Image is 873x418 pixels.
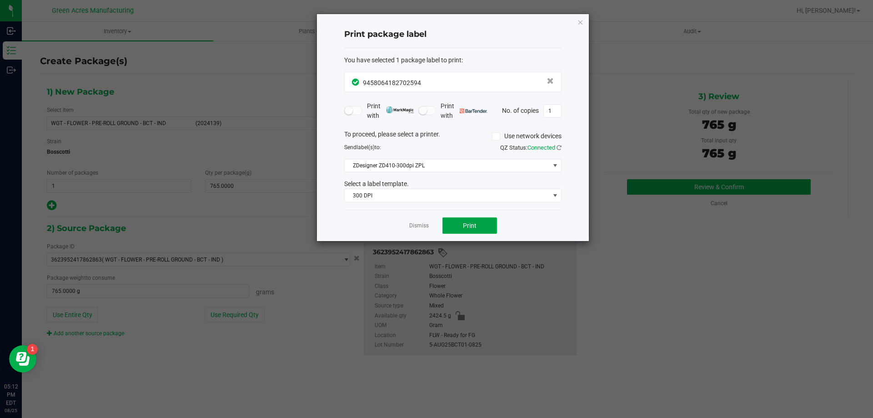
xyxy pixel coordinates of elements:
span: Print with [441,101,487,121]
iframe: Resource center unread badge [27,344,38,355]
span: QZ Status: [500,144,562,151]
iframe: Resource center [9,345,36,373]
img: mark_magic_cybra.png [386,106,414,113]
h4: Print package label [344,29,562,40]
div: Select a label template. [337,179,568,189]
span: ZDesigner ZD410-300dpi ZPL [345,159,550,172]
span: In Sync [352,77,361,87]
button: Print [442,217,497,234]
span: You have selected 1 package label to print [344,56,462,64]
span: label(s) [356,144,375,151]
span: Send to: [344,144,381,151]
span: No. of copies [502,106,539,114]
span: 9458064182702594 [363,79,421,86]
div: To proceed, please select a printer. [337,130,568,143]
span: 300 DPI [345,189,550,202]
label: Use network devices [492,131,562,141]
span: Print [463,222,477,229]
img: bartender.png [460,109,487,113]
span: Print with [367,101,414,121]
span: Connected [527,144,555,151]
div: : [344,55,562,65]
a: Dismiss [409,222,429,230]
